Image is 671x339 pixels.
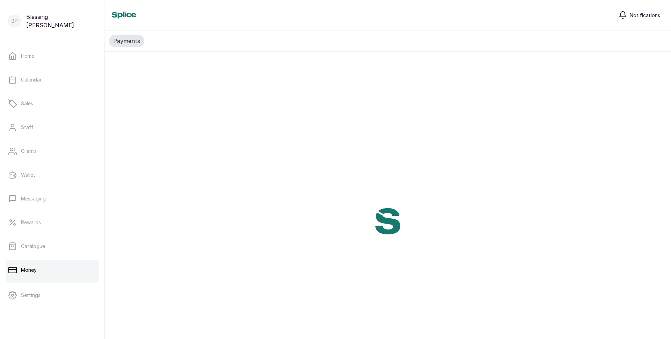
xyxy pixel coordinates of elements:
[21,195,46,202] p: Messaging
[21,219,41,226] p: Rewards
[21,267,37,274] p: Money
[26,13,96,29] p: Blessing [PERSON_NAME]
[12,17,18,24] p: BP
[21,292,41,299] p: Settings
[6,118,99,137] a: Staff
[21,243,45,250] p: Catalogue
[6,285,99,305] a: Settings
[6,94,99,113] a: Sales
[6,309,99,329] a: Support
[6,141,99,161] a: Clients
[21,52,34,59] p: Home
[6,189,99,209] a: Messaging
[21,124,34,131] p: Staff
[6,213,99,232] a: Rewards
[6,165,99,185] a: Wallet
[6,260,99,280] a: Money
[630,12,660,19] span: Notifications
[6,70,99,90] a: Calendar
[615,7,664,23] button: Notifications
[109,35,144,47] button: Payments
[6,46,99,66] a: Home
[21,76,42,83] p: Calendar
[21,148,37,155] p: Clients
[21,100,33,107] p: Sales
[6,236,99,256] a: Catalogue
[21,171,35,178] p: Wallet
